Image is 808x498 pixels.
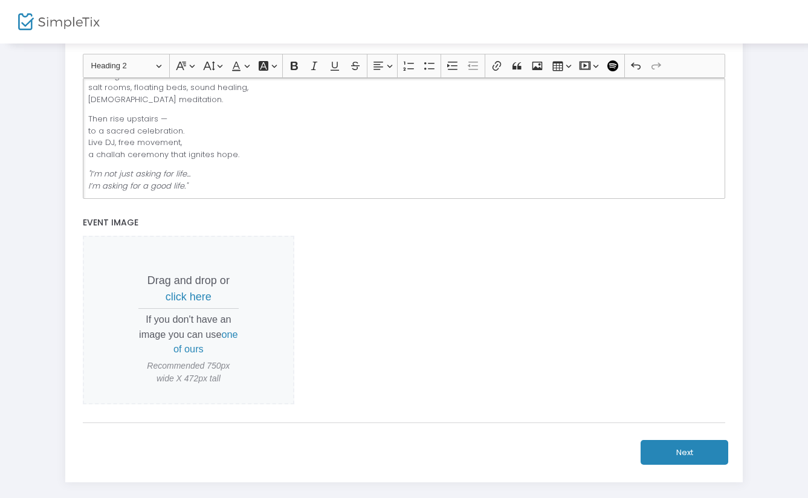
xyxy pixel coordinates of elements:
span: Recommended 750px wide X 472px tall [138,360,239,385]
div: Editor toolbar [83,54,725,78]
p: Then rise upstairs — to a sacred celebration. Live DJ, free movement, a challah ceremony that ign... [88,113,720,160]
p: We begin downstairs — salt rooms, floating beds, sound healing, [DEMOGRAPHIC_DATA] meditation. [88,70,720,106]
span: Heading 2 [91,59,154,73]
p: If you don't have an image you can use [138,312,239,356]
button: Next [641,440,728,465]
i: "I’m not just asking for life... [88,168,190,179]
button: Heading 2 [86,57,167,76]
span: click here [166,291,212,303]
span: Event Image [83,216,138,228]
div: Rich Text Editor, main [83,78,725,199]
p: Drag and drop or [138,273,239,305]
i: I’m asking for a good life." [88,180,187,192]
